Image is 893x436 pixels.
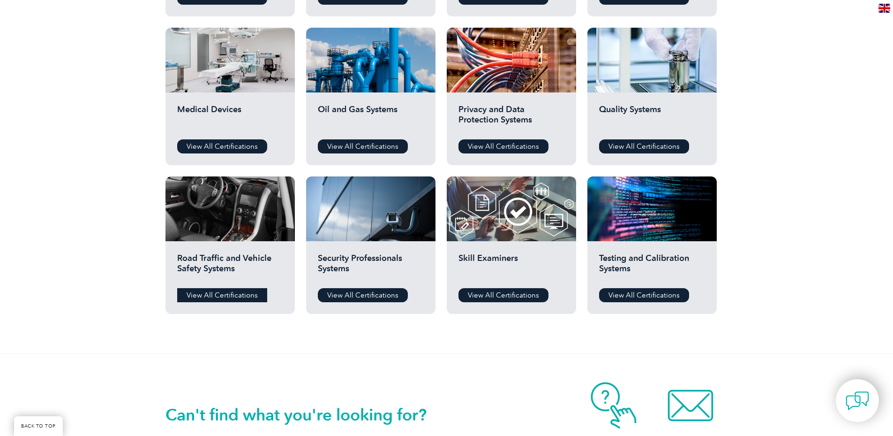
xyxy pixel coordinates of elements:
[458,253,564,281] h2: Skill Examiners
[846,389,869,413] img: contact-chat.png
[878,4,890,13] img: en
[653,382,728,429] img: contact-email.webp
[14,416,63,436] a: BACK TO TOP
[165,407,447,422] h2: Can't find what you're looking for?
[318,288,408,302] a: View All Certifications
[599,288,689,302] a: View All Certifications
[177,139,267,153] a: View All Certifications
[177,104,283,132] h2: Medical Devices
[599,253,705,281] h2: Testing and Calibration Systems
[599,104,705,132] h2: Quality Systems
[599,139,689,153] a: View All Certifications
[318,253,424,281] h2: Security Professionals Systems
[458,139,548,153] a: View All Certifications
[177,253,283,281] h2: Road Traffic and Vehicle Safety Systems
[177,288,267,302] a: View All Certifications
[318,139,408,153] a: View All Certifications
[458,288,548,302] a: View All Certifications
[576,382,651,429] img: contact-faq.webp
[458,104,564,132] h2: Privacy and Data Protection Systems
[318,104,424,132] h2: Oil and Gas Systems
